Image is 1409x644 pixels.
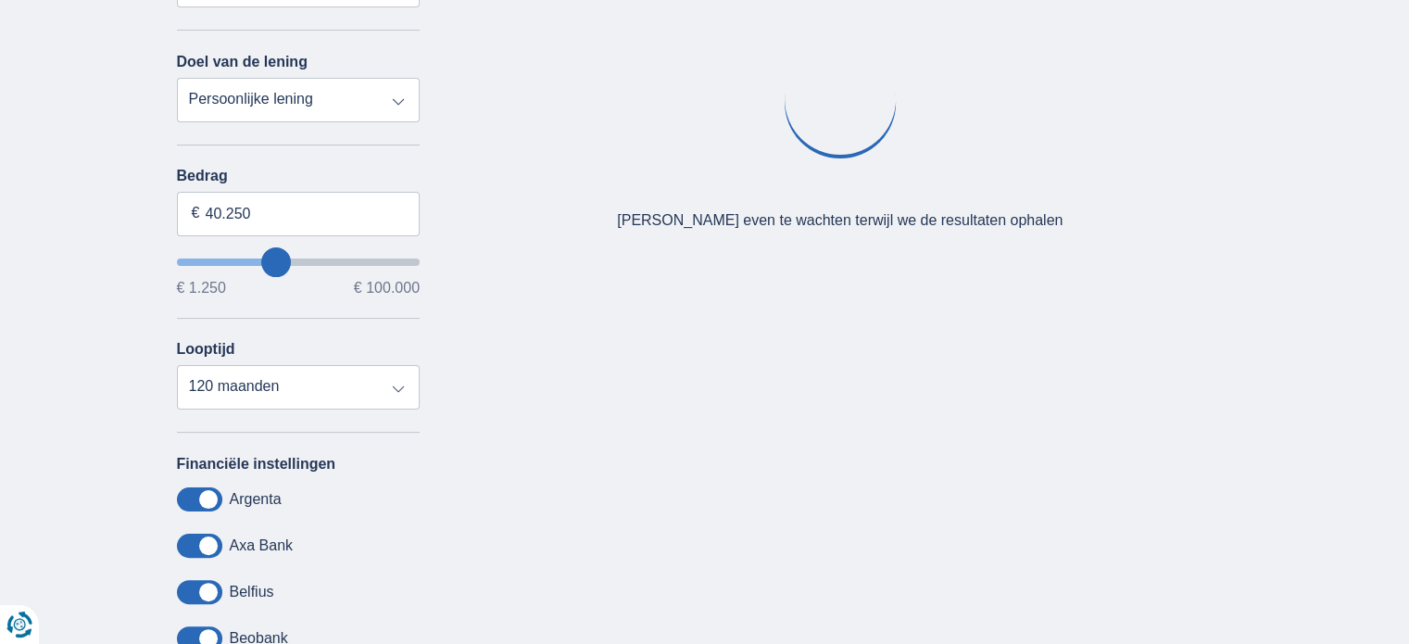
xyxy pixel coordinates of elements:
[230,537,293,554] label: Axa Bank
[177,259,421,266] input: wantToBorrow
[192,203,200,224] span: €
[354,281,420,296] span: € 100.000
[230,491,282,508] label: Argenta
[177,341,235,358] label: Looptijd
[177,54,308,70] label: Doel van de lening
[617,210,1063,232] div: [PERSON_NAME] even te wachten terwijl we de resultaten ophalen
[177,281,226,296] span: € 1.250
[177,168,421,184] label: Bedrag
[230,584,274,600] label: Belfius
[177,456,336,473] label: Financiële instellingen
